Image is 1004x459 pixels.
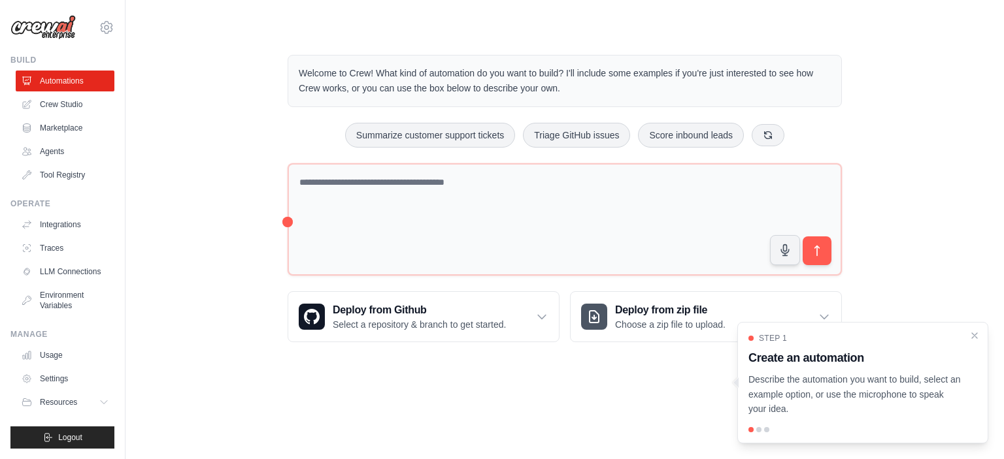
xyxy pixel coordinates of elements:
h3: Deploy from Github [333,302,506,318]
h3: Deploy from zip file [615,302,726,318]
a: Usage [16,345,114,366]
a: Tool Registry [16,165,114,185]
p: Choose a zip file to upload. [615,318,726,331]
button: Triage GitHub issues [523,123,630,148]
a: Traces [16,238,114,259]
button: Close walkthrough [969,330,980,341]
button: Logout [10,426,114,449]
a: Automations [16,71,114,91]
div: Build [10,55,114,65]
span: Step 1 [759,333,787,343]
a: Marketplace [16,118,114,138]
a: Integrations [16,214,114,235]
button: Summarize customer support tickets [345,123,515,148]
a: LLM Connections [16,261,114,282]
a: Environment Variables [16,285,114,316]
p: Select a repository & branch to get started. [333,318,506,331]
a: Settings [16,368,114,389]
button: Score inbound leads [638,123,744,148]
p: Describe the automation you want to build, select an example option, or use the microphone to spe... [748,372,962,417]
span: Logout [58,432,82,443]
img: Logo [10,15,76,40]
div: Operate [10,198,114,209]
a: Agents [16,141,114,162]
a: Crew Studio [16,94,114,115]
div: Manage [10,329,114,340]
span: Resources [40,397,77,407]
h3: Create an automation [748,349,962,367]
p: Welcome to Crew! What kind of automation do you want to build? I'll include some examples if you'... [299,66,831,96]
button: Resources [16,392,114,413]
